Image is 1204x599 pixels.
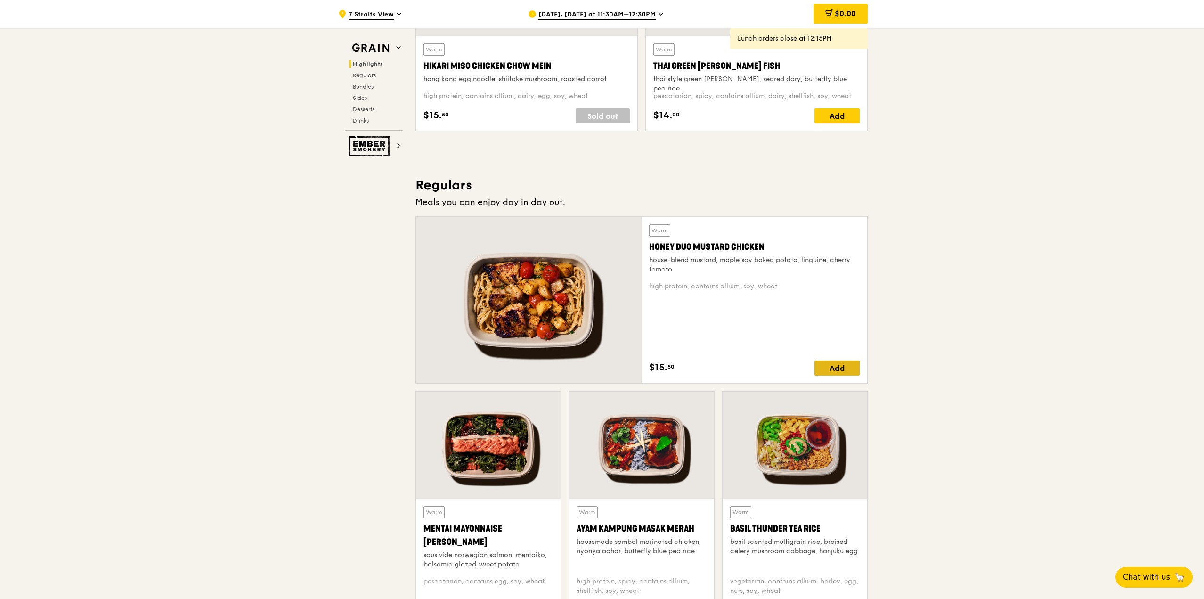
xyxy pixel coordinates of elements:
span: Chat with us [1123,572,1170,583]
button: Chat with us🦙 [1115,567,1193,588]
span: 🦙 [1174,572,1185,583]
div: pescatarian, contains egg, soy, wheat [423,577,553,596]
img: Grain web logo [349,40,392,57]
div: Warm [423,43,445,56]
h3: Regulars [415,177,868,194]
span: 50 [667,363,675,370]
div: Honey Duo Mustard Chicken [649,240,860,254]
div: Ayam Kampung Masak Merah [577,522,706,535]
span: 50 [442,111,449,118]
div: housemade sambal marinated chicken, nyonya achar, butterfly blue pea rice [577,537,706,556]
div: Sold out [576,108,630,123]
div: high protein, contains allium, soy, wheat [649,282,860,291]
div: Lunch orders close at 12:15PM [738,34,860,43]
div: Thai Green [PERSON_NAME] Fish [653,59,860,73]
div: high protein, contains allium, dairy, egg, soy, wheat [423,91,630,101]
span: Bundles [353,83,374,90]
span: Regulars [353,72,376,79]
div: Add [814,361,860,376]
div: Warm [730,506,751,518]
div: sous vide norwegian salmon, mentaiko, balsamic glazed sweet potato [423,550,553,569]
span: Highlights [353,61,383,67]
span: Sides [353,95,367,101]
div: basil scented multigrain rice, braised celery mushroom cabbage, hanjuku egg [730,537,860,556]
span: $0.00 [835,9,856,18]
div: Warm [653,43,675,56]
span: [DATE], [DATE] at 11:30AM–12:30PM [538,10,656,20]
div: Meals you can enjoy day in day out. [415,196,868,209]
span: 7 Straits View [349,10,394,20]
div: Basil Thunder Tea Rice [730,522,860,535]
div: Mentai Mayonnaise [PERSON_NAME] [423,522,553,549]
div: Warm [577,506,598,518]
div: hong kong egg noodle, shiitake mushroom, roasted carrot [423,74,630,84]
img: Ember Smokery web logo [349,136,392,156]
div: thai style green [PERSON_NAME], seared dory, butterfly blue pea rice [653,74,860,93]
span: $15. [649,361,667,375]
div: Add [814,108,860,123]
div: Warm [423,506,445,518]
div: Warm [649,224,670,237]
div: high protein, spicy, contains allium, shellfish, soy, wheat [577,577,706,596]
div: Hikari Miso Chicken Chow Mein [423,59,630,73]
span: $14. [653,108,672,123]
span: Drinks [353,117,369,124]
div: vegetarian, contains allium, barley, egg, nuts, soy, wheat [730,577,860,596]
div: house-blend mustard, maple soy baked potato, linguine, cherry tomato [649,255,860,274]
span: 00 [672,111,680,118]
div: pescatarian, spicy, contains allium, dairy, shellfish, soy, wheat [653,91,860,101]
span: $15. [423,108,442,123]
span: Desserts [353,106,374,113]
